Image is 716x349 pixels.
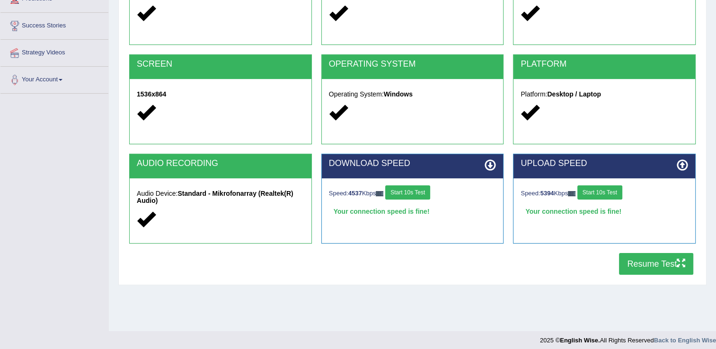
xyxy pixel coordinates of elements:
[137,159,304,168] h2: AUDIO RECORDING
[0,40,108,63] a: Strategy Videos
[137,60,304,69] h2: SCREEN
[385,185,430,200] button: Start 10s Test
[654,337,716,344] a: Back to English Wise
[560,337,600,344] strong: English Wise.
[547,90,601,98] strong: Desktop / Laptop
[329,60,496,69] h2: OPERATING SYSTEM
[137,190,304,205] h5: Audio Device:
[376,191,383,196] img: ajax-loader-fb-connection.gif
[521,91,688,98] h5: Platform:
[577,185,622,200] button: Start 10s Test
[521,185,688,202] div: Speed: Kbps
[540,331,716,345] div: 2025 © All Rights Reserved
[521,159,688,168] h2: UPLOAD SPEED
[521,204,688,218] div: Your connection speed is fine!
[540,190,554,197] strong: 5394
[348,190,362,197] strong: 4537
[0,67,108,90] a: Your Account
[619,253,693,275] button: Resume Test
[384,90,413,98] strong: Windows
[521,60,688,69] h2: PLATFORM
[329,204,496,218] div: Your connection speed is fine!
[137,90,166,98] strong: 1536x864
[329,91,496,98] h5: Operating System:
[329,159,496,168] h2: DOWNLOAD SPEED
[0,13,108,36] a: Success Stories
[568,191,575,196] img: ajax-loader-fb-connection.gif
[137,190,293,204] strong: Standard - Mikrofonarray (Realtek(R) Audio)
[329,185,496,202] div: Speed: Kbps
